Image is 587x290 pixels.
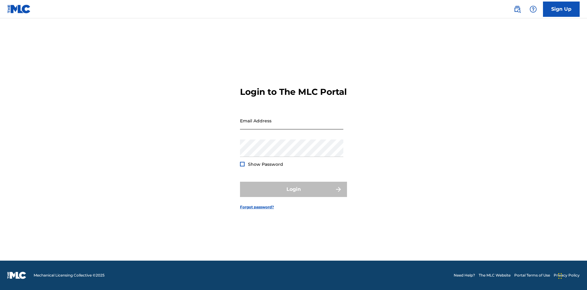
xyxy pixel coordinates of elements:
img: help [530,6,537,13]
img: MLC Logo [7,5,31,13]
div: Help [527,3,539,15]
a: Sign Up [543,2,580,17]
a: Forgot password? [240,204,274,210]
a: Public Search [511,3,523,15]
span: Show Password [248,162,283,167]
iframe: Chat Widget [556,261,587,290]
div: Drag [558,267,562,285]
a: Portal Terms of Use [514,273,550,278]
h3: Login to The MLC Portal [240,87,347,97]
img: search [514,6,521,13]
a: Privacy Policy [554,273,580,278]
a: Need Help? [454,273,475,278]
img: logo [7,272,26,279]
span: Mechanical Licensing Collective © 2025 [34,273,105,278]
a: The MLC Website [479,273,511,278]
